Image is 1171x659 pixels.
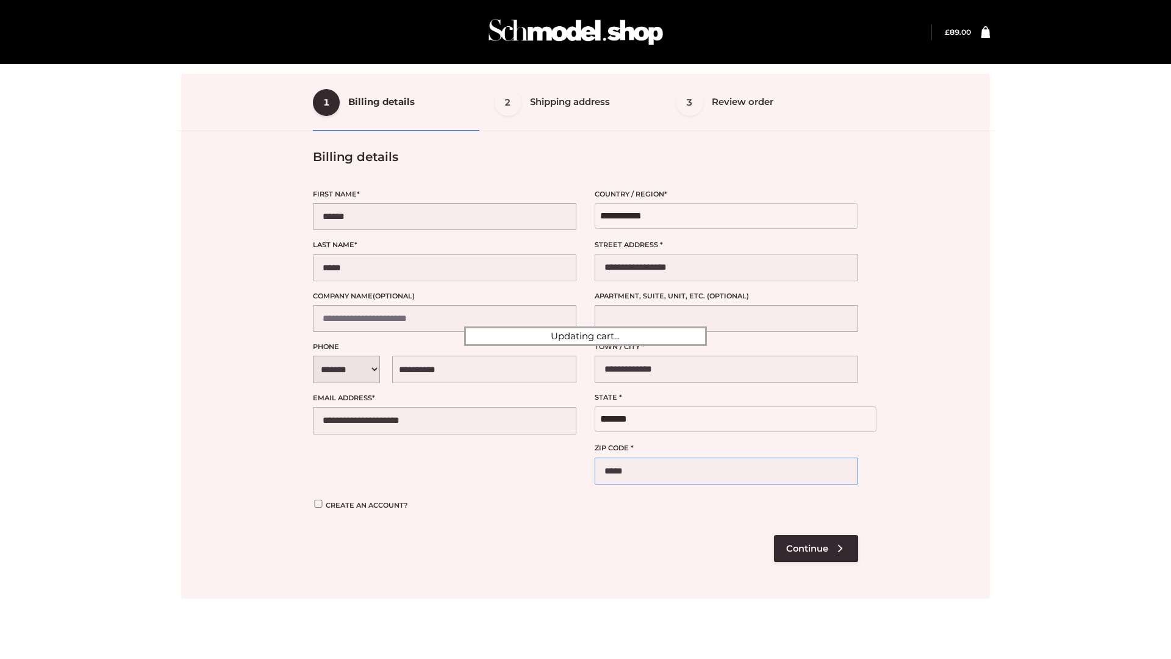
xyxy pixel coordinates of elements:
a: £89.00 [945,27,971,37]
img: Schmodel Admin 964 [484,8,667,56]
div: Updating cart... [464,326,707,346]
bdi: 89.00 [945,27,971,37]
span: £ [945,27,950,37]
